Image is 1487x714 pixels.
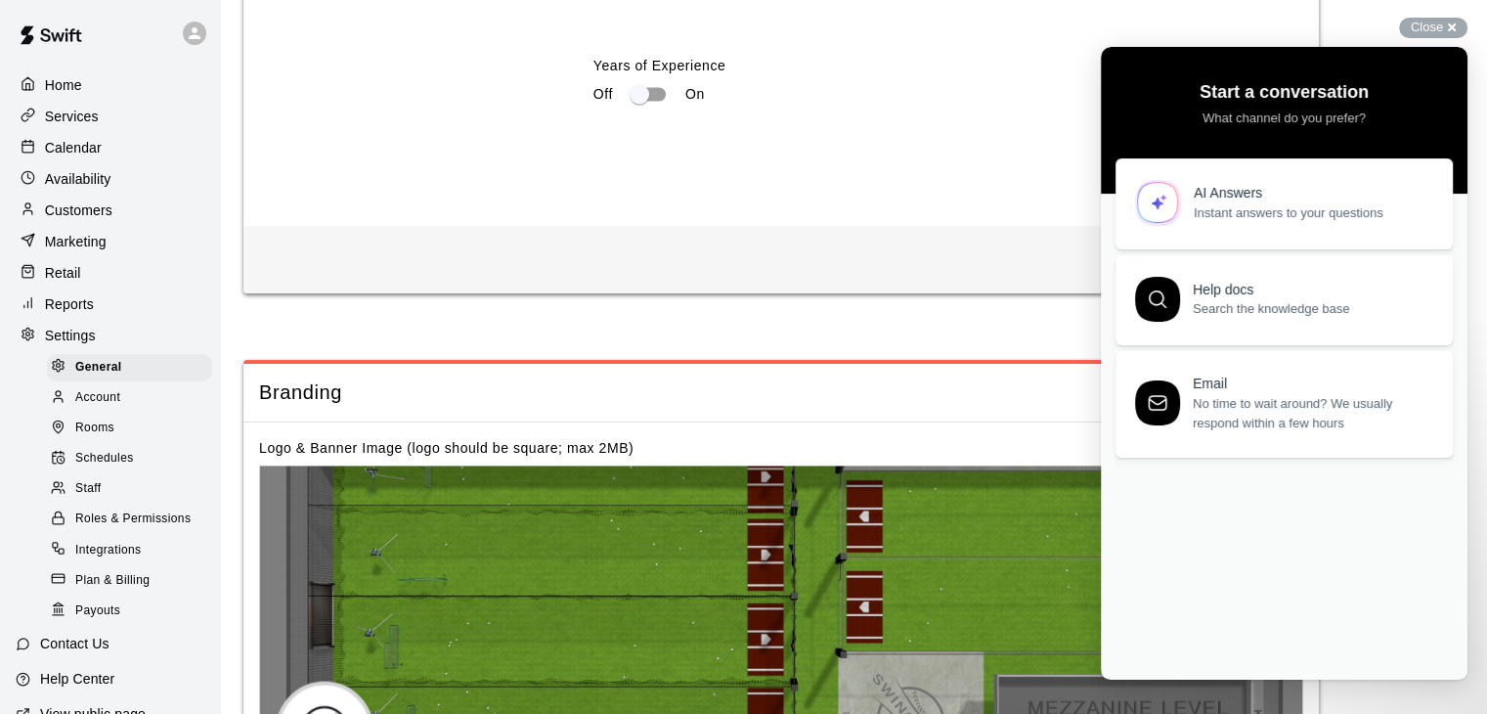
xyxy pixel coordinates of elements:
[47,354,212,381] div: General
[259,440,634,456] label: Logo & Banner Image (logo should be square; max 2MB)
[47,598,212,625] div: Payouts
[47,352,220,382] a: General
[75,571,150,591] span: Plan & Billing
[45,107,99,126] p: Services
[47,535,220,565] a: Integrations
[75,419,114,438] span: Rooms
[45,138,102,157] p: Calendar
[45,169,111,189] p: Availability
[45,232,107,251] p: Marketing
[47,444,220,474] a: Schedules
[47,382,220,413] a: Account
[75,388,120,408] span: Account
[16,290,204,319] a: Reports
[16,164,204,194] a: Availability
[47,475,212,503] div: Staff
[45,294,94,314] p: Reports
[47,505,220,535] a: Roles & Permissions
[75,479,101,499] span: Staff
[47,445,212,472] div: Schedules
[75,541,142,560] span: Integrations
[47,414,220,444] a: Rooms
[45,326,96,345] p: Settings
[16,70,204,100] a: Home
[1399,18,1467,38] button: Close
[47,537,212,564] div: Integrations
[685,84,705,105] p: On
[47,506,212,533] div: Roles & Permissions
[593,84,613,105] p: Off
[75,510,191,529] span: Roles & Permissions
[16,133,204,162] a: Calendar
[47,384,212,412] div: Account
[45,201,112,220] p: Customers
[47,565,220,596] a: Plan & Billing
[75,358,122,378] span: General
[16,196,204,225] a: Customers
[16,227,204,256] a: Marketing
[40,669,114,689] p: Help Center
[45,75,82,95] p: Home
[75,449,134,469] span: Schedules
[75,602,120,621] span: Payouts
[16,321,204,350] a: Settings
[16,258,204,288] a: Retail
[47,596,220,626] a: Payouts
[47,567,212,595] div: Plan & Billing
[47,474,220,505] a: Staff
[259,379,1303,406] span: Branding
[593,56,1303,75] label: Years of Experience
[1101,47,1467,680] iframe: Help Scout Beacon - Live Chat, Contact Form, and Knowledge Base
[40,634,109,653] p: Contact Us
[45,263,81,283] p: Retail
[47,415,212,442] div: Rooms
[16,102,204,131] a: Services
[1411,20,1443,34] span: Close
